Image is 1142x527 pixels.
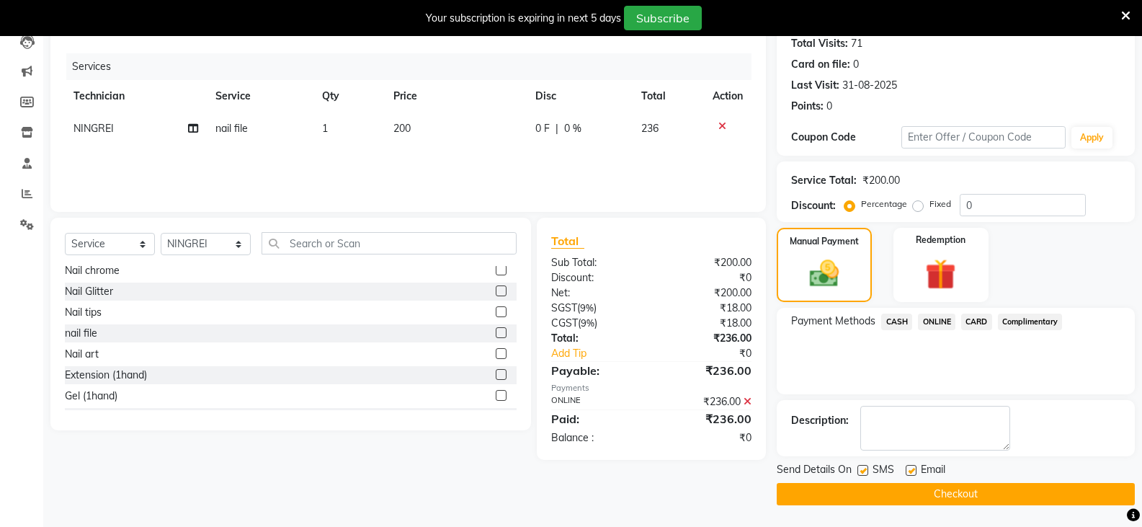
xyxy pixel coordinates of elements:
th: Action [704,80,751,112]
div: Last Visit: [791,78,839,93]
div: ₹200.00 [651,285,762,301]
div: Extension (1hand) [65,368,147,383]
div: ( ) [540,316,651,331]
div: Gel (1hand) [65,389,117,404]
th: Total [633,80,704,112]
span: nail file [215,122,248,135]
img: _cash.svg [800,257,848,291]
div: ₹200.00 [651,255,762,270]
div: Classic manicure [65,409,143,425]
th: Price [385,80,526,112]
div: Nail chrome [65,263,120,278]
div: Total: [540,331,651,346]
div: ₹18.00 [651,301,762,316]
div: 0 [826,99,832,114]
div: Service Total: [791,173,857,188]
button: Subscribe [624,6,702,30]
button: Apply [1071,127,1112,149]
label: Fixed [929,198,951,211]
div: Balance : [540,430,651,446]
span: CGST [551,316,578,329]
span: Payment Methods [791,314,875,329]
button: Checkout [777,483,1135,505]
div: Discount: [540,270,651,285]
div: ₹236.00 [651,410,762,428]
div: ₹18.00 [651,316,762,331]
span: CARD [961,314,992,330]
div: Payable: [540,362,651,379]
div: ₹236.00 [651,331,762,346]
div: nail file [65,326,97,341]
div: ₹0 [651,270,762,285]
span: Total [551,234,584,249]
input: Enter Offer / Coupon Code [901,126,1066,149]
div: Total Visits: [791,36,848,51]
th: Disc [527,80,633,112]
div: Discount: [791,198,836,213]
label: Redemption [916,234,965,247]
div: 0 [853,57,859,72]
div: ₹200.00 [862,173,900,188]
span: 9% [580,302,594,314]
div: ₹0 [651,430,762,446]
div: Nail art [65,347,99,362]
span: SGST [551,301,577,314]
div: Nail tips [65,305,102,320]
div: 71 [851,36,862,51]
div: Coupon Code [791,130,901,145]
div: Points: [791,99,824,114]
span: 0 F [535,121,550,136]
span: Email [921,462,945,480]
div: Services [66,53,762,80]
span: 0 % [564,121,581,136]
div: Nail Glitter [65,284,113,299]
th: Service [207,80,313,112]
input: Search or Scan [262,232,517,254]
label: Percentage [861,198,907,211]
span: CASH [881,314,912,330]
div: Paid: [540,410,651,428]
span: 200 [393,122,411,135]
span: 236 [641,122,659,135]
div: ₹236.00 [651,362,762,379]
span: | [556,121,558,136]
div: ONLINE [540,394,651,409]
div: Your subscription is expiring in next 5 days [426,11,621,26]
img: _gift.svg [916,255,965,293]
span: Send Details On [777,462,852,480]
span: ONLINE [918,314,955,330]
span: SMS [873,462,894,480]
label: Manual Payment [790,235,859,248]
div: Sub Total: [540,255,651,270]
div: 31-08-2025 [842,78,897,93]
span: NINGREI [73,122,114,135]
div: Card on file: [791,57,850,72]
a: Add Tip [540,346,670,361]
th: Qty [313,80,385,112]
span: 1 [322,122,328,135]
div: Net: [540,285,651,301]
span: 9% [581,317,594,329]
div: ₹236.00 [651,394,762,409]
span: Complimentary [998,314,1063,330]
th: Technician [65,80,207,112]
div: ₹0 [670,346,762,361]
div: ( ) [540,301,651,316]
div: Payments [551,382,751,394]
div: Description: [791,413,849,428]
